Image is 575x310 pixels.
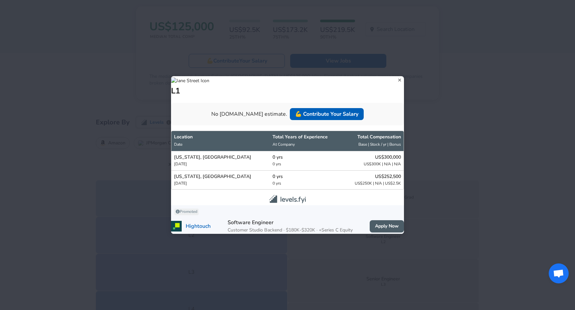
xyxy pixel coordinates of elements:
[355,181,401,186] span: US$250K | N/A | US$2.5K
[345,154,401,161] p: US$300,000
[174,209,199,215] a: Promoted
[211,110,287,118] p: No [DOMAIN_NAME] estimate.
[174,161,187,167] span: [DATE]
[174,181,187,186] span: [DATE]
[269,195,306,203] img: levels.fyi logo
[273,161,281,167] span: 0 yrs
[273,154,339,161] p: 0 yrs
[273,181,281,186] span: 0 yrs
[174,173,267,180] p: [US_STATE], [GEOGRAPHIC_DATA]
[358,142,401,147] span: Base | Stock / yr | Bonus
[186,222,211,230] p: Hightouch
[273,134,339,140] p: Total Years of Experience
[549,263,569,283] div: Open chat
[273,173,339,180] p: 0 yrs
[174,154,267,161] p: [US_STATE], [GEOGRAPHIC_DATA]
[345,173,401,180] p: US$252,500
[228,227,353,234] h6: Customer Studio Backend · $180K-$320K · +Series C Equity
[174,142,182,147] span: Date
[171,221,182,232] img: hightouchlogo.png
[364,161,401,167] span: US$300K | N/A | N/A
[171,85,180,96] h1: L1
[290,108,364,120] a: 💪 Contribute Your Salary
[370,220,404,232] a: Apply Now
[171,77,209,84] img: Jane Street Icon
[345,134,401,140] p: Total Comp ensation
[295,110,358,118] p: 💪 Contribute Your Salary
[174,134,267,140] p: Location
[228,219,353,227] p: Software Engineer
[273,142,295,147] span: At Company
[171,221,211,232] a: Hightouch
